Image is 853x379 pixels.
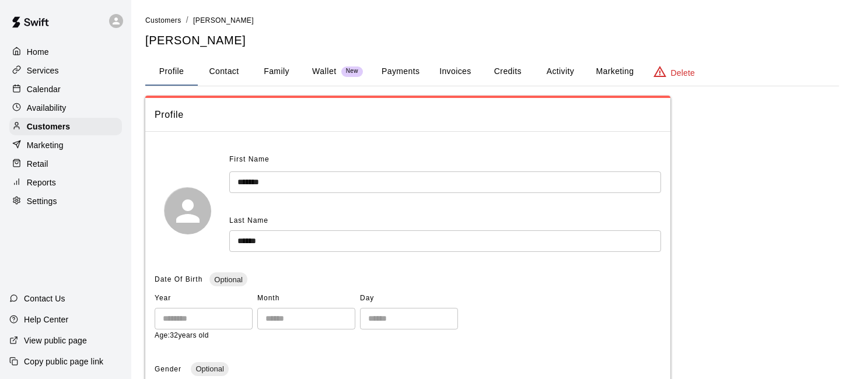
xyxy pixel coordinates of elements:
[24,293,65,304] p: Contact Us
[198,58,250,86] button: Contact
[145,58,198,86] button: Profile
[27,83,61,95] p: Calendar
[24,335,87,346] p: View public page
[360,289,458,308] span: Day
[341,68,363,75] span: New
[27,65,59,76] p: Services
[229,150,270,169] span: First Name
[155,331,209,339] span: Age: 32 years old
[9,80,122,98] a: Calendar
[9,43,122,61] a: Home
[27,121,70,132] p: Customers
[27,102,67,114] p: Availability
[229,216,268,224] span: Last Name
[145,16,181,24] span: Customers
[186,14,188,26] li: /
[209,275,247,284] span: Optional
[9,155,122,173] a: Retail
[155,107,661,122] span: Profile
[155,289,253,308] span: Year
[24,356,103,367] p: Copy public page link
[24,314,68,325] p: Help Center
[9,192,122,210] a: Settings
[191,364,228,373] span: Optional
[9,136,122,154] a: Marketing
[257,289,355,308] span: Month
[9,118,122,135] a: Customers
[193,16,254,24] span: [PERSON_NAME]
[312,65,337,78] p: Wallet
[429,58,481,86] button: Invoices
[155,365,184,373] span: Gender
[27,195,57,207] p: Settings
[155,275,202,283] span: Date Of Birth
[250,58,303,86] button: Family
[27,139,64,151] p: Marketing
[9,99,122,117] a: Availability
[534,58,586,86] button: Activity
[27,177,56,188] p: Reports
[9,174,122,191] a: Reports
[145,14,839,27] nav: breadcrumb
[145,15,181,24] a: Customers
[27,46,49,58] p: Home
[9,62,122,79] a: Services
[671,67,695,79] p: Delete
[586,58,643,86] button: Marketing
[145,33,839,48] h5: [PERSON_NAME]
[372,58,429,86] button: Payments
[145,58,839,86] div: basic tabs example
[27,158,48,170] p: Retail
[481,58,534,86] button: Credits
